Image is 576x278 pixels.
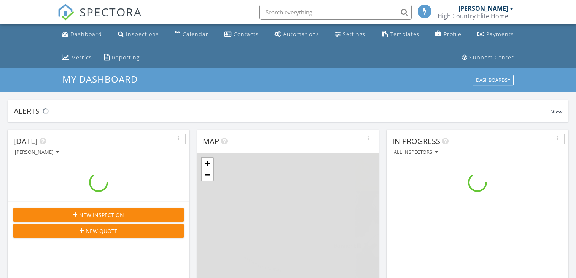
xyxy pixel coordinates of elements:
[444,30,461,38] div: Profile
[476,78,510,83] div: Dashboards
[71,54,92,61] div: Metrics
[234,30,259,38] div: Contacts
[459,51,517,65] a: Support Center
[283,30,319,38] div: Automations
[432,27,465,42] a: Company Profile
[458,5,508,12] div: [PERSON_NAME]
[79,211,124,219] span: New Inspection
[126,30,159,38] div: Inspections
[13,224,184,238] button: New Quote
[59,27,105,42] a: Dashboard
[332,27,369,42] a: Settings
[343,30,366,38] div: Settings
[203,136,219,146] span: Map
[221,27,262,42] a: Contacts
[59,51,95,65] a: Metrics
[486,30,514,38] div: Payments
[70,30,102,38] div: Dashboard
[14,106,551,116] div: Alerts
[86,227,118,235] span: New Quote
[394,150,438,155] div: All Inspectors
[392,147,439,158] button: All Inspectors
[259,5,412,20] input: Search everything...
[474,27,517,42] a: Payments
[15,150,59,155] div: [PERSON_NAME]
[202,158,213,169] a: Zoom in
[57,10,142,26] a: SPECTORA
[473,75,514,86] button: Dashboards
[172,27,212,42] a: Calendar
[115,27,162,42] a: Inspections
[379,27,423,42] a: Templates
[62,73,138,85] span: My Dashboard
[271,27,322,42] a: Automations (Basic)
[13,136,38,146] span: [DATE]
[469,54,514,61] div: Support Center
[57,4,74,21] img: The Best Home Inspection Software - Spectora
[438,12,514,20] div: High Country Elite Home Inspections
[390,30,420,38] div: Templates
[392,136,440,146] span: In Progress
[183,30,208,38] div: Calendar
[101,51,143,65] a: Reporting
[202,169,213,181] a: Zoom out
[13,147,60,158] button: [PERSON_NAME]
[112,54,140,61] div: Reporting
[551,109,562,115] span: View
[80,4,142,20] span: SPECTORA
[13,208,184,222] button: New Inspection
